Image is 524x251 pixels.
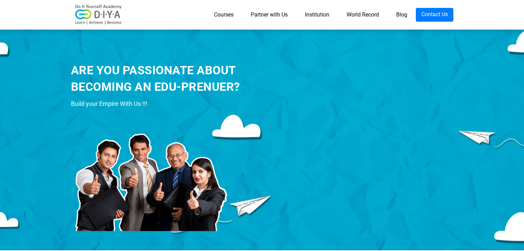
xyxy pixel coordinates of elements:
img: logo-v2.png [71,4,126,25]
a: Courses [205,8,242,22]
a: Partner with Us [242,8,296,22]
a: World Record [338,8,388,22]
a: Contact Us [416,8,453,22]
img: ins-prod.png [71,112,229,231]
a: Institution [296,8,338,22]
div: Build your Empire With Us !!! [71,99,290,109]
div: ARE YOU PASSIONATE ABOUT BECOMING AN EDU-PRENUER? [71,62,290,95]
a: Blog [388,8,416,22]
